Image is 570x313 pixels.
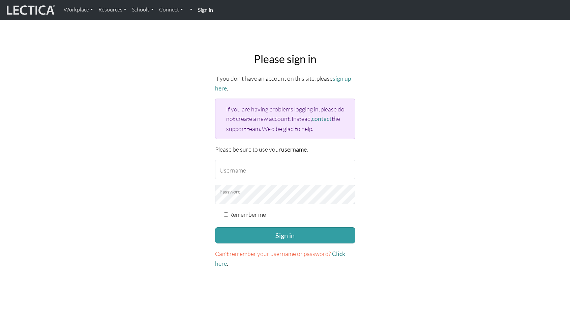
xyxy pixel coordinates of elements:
img: lecticalive [5,4,56,17]
a: Sign in [195,3,216,17]
span: Can't remember your username or password? [215,250,331,257]
a: Workplace [61,3,96,17]
p: . [215,249,355,268]
a: contact [312,115,332,122]
input: Username [215,160,355,179]
a: Schools [129,3,156,17]
a: Connect [156,3,186,17]
a: Resources [96,3,129,17]
button: Sign in [215,227,355,243]
p: Please be sure to use your . [215,145,355,154]
label: Remember me [229,210,266,219]
h2: Please sign in [215,53,355,66]
strong: Sign in [198,6,213,13]
p: If you don't have an account on this site, please . [215,74,355,93]
strong: username [281,146,307,153]
div: If you are having problems logging in, please do not create a new account. Instead, the support t... [215,99,355,139]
